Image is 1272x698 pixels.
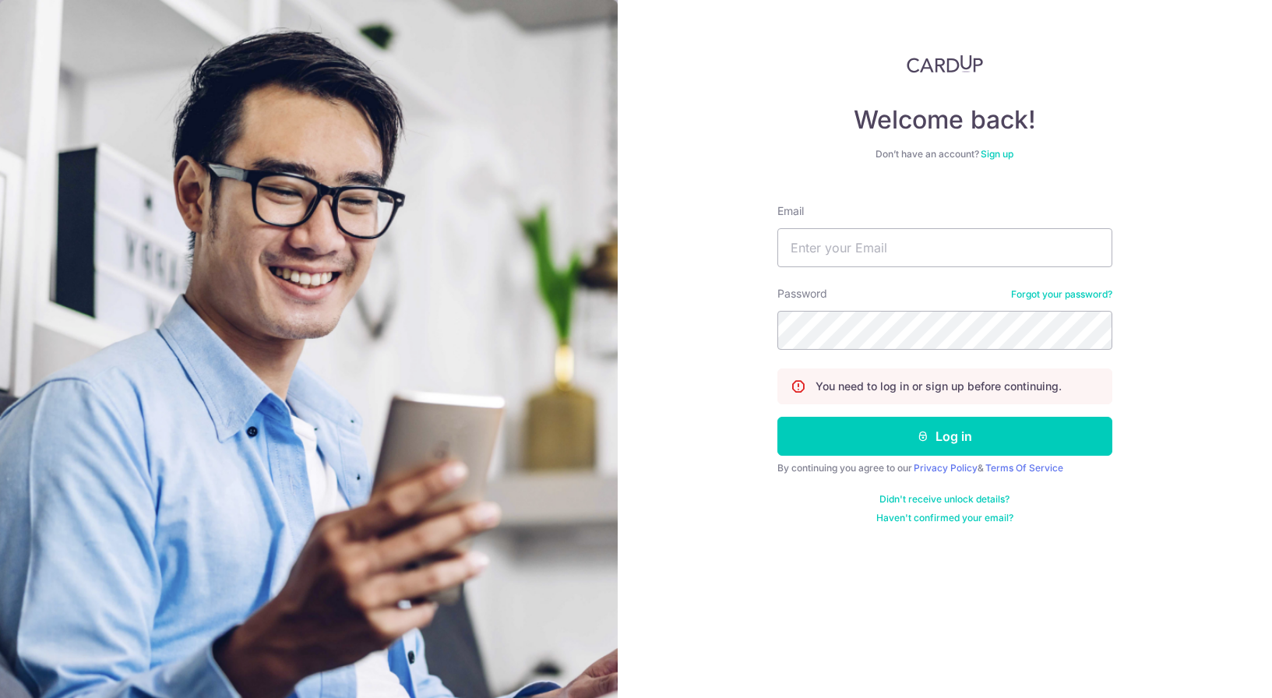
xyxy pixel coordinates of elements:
[1011,288,1112,301] a: Forgot your password?
[777,203,804,219] label: Email
[914,462,978,474] a: Privacy Policy
[777,228,1112,267] input: Enter your Email
[777,462,1112,474] div: By continuing you agree to our &
[777,417,1112,456] button: Log in
[777,104,1112,136] h4: Welcome back!
[981,148,1013,160] a: Sign up
[777,286,827,301] label: Password
[879,493,1009,506] a: Didn't receive unlock details?
[816,379,1062,394] p: You need to log in or sign up before continuing.
[985,462,1063,474] a: Terms Of Service
[907,55,983,73] img: CardUp Logo
[876,512,1013,524] a: Haven't confirmed your email?
[777,148,1112,160] div: Don’t have an account?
